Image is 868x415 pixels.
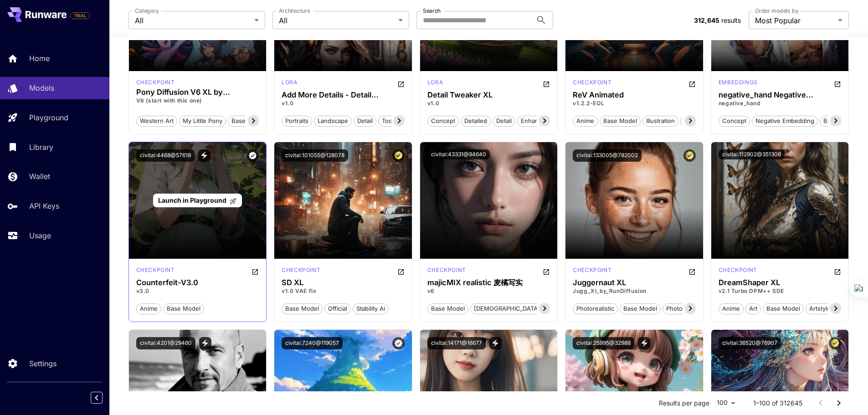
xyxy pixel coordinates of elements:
[282,99,405,108] p: v1.0
[427,302,468,314] button: base model
[282,91,405,99] div: Add More Details - Detail Enhancer / Tweaker (细节调整) LoRA
[638,337,650,349] button: View trigger words
[98,389,109,406] div: Collapse sidebar
[428,304,468,313] span: base model
[600,117,640,126] span: base model
[763,304,803,313] span: base model
[252,266,259,277] button: Open in CivitAI
[427,78,443,87] p: lora
[427,278,550,287] h3: majicMIX realistic 麦橘写实
[745,302,761,314] button: art
[282,287,405,295] p: v1.0 VAE fix
[573,278,696,287] h3: Juggernaut XL
[136,287,259,295] p: v3.0
[135,7,159,15] label: Category
[29,112,68,123] p: Playground
[135,15,251,26] span: All
[755,15,834,26] span: Most Popular
[29,200,59,211] p: API Keys
[755,7,798,15] label: Order models by
[573,78,611,89] div: SD 1.5
[378,115,397,127] button: tool
[228,115,269,127] button: base model
[137,304,161,313] span: anime
[228,117,268,126] span: base model
[829,337,841,349] button: Certified Model – Vetted for best performance and includes a commercial license.
[180,117,226,126] span: my little pony
[279,15,395,26] span: All
[461,117,490,126] span: detailed
[136,278,259,287] div: Counterfeit-V3.0
[397,78,405,89] button: Open in CivitAI
[379,117,397,126] span: tool
[573,117,597,126] span: anime
[282,78,297,89] div: SD 1.5
[573,91,696,99] h3: ReV Animated
[713,396,739,410] div: 100
[29,171,50,182] p: Wallet
[573,266,611,277] div: SDXL 1.0
[543,78,550,89] button: Open in CivitAI
[719,278,842,287] div: DreamShaper XL
[719,337,781,349] button: civitai:36520@76907
[427,337,486,349] button: civitai:14171@16677
[719,117,750,126] span: concept
[719,91,842,99] div: negative_hand Negative Embedding
[719,78,758,89] div: SD 1.5
[719,287,842,295] p: v2.1 Turbo DPM++ SDE
[137,117,177,126] span: western art
[752,115,818,127] button: negative embedding
[763,302,804,314] button: base model
[427,266,466,277] div: SD 1.5
[694,16,719,24] span: 312,645
[247,149,259,162] button: Verified working
[279,7,310,15] label: Architecture
[282,149,348,162] button: civitai:101055@128078
[282,278,405,287] h3: SD XL
[573,337,634,349] button: civitai:25995@32988
[573,287,696,295] p: Jugg_XI_by_RunDiffusion
[282,337,343,349] button: civitai:7240@119057
[719,78,758,87] p: embeddings
[397,266,405,277] button: Open in CivitAI
[600,115,641,127] button: base model
[493,115,515,127] button: detail
[719,302,744,314] button: anime
[643,117,678,126] span: illustration
[136,337,195,349] button: civitai:4201@29460
[681,117,710,126] span: cartoon
[427,78,443,89] div: SDXL 1.0
[136,78,175,87] div: Pony
[573,266,611,274] p: checkpoint
[282,78,297,87] p: lora
[29,82,54,93] p: Models
[806,304,834,313] span: artstyle
[427,266,466,274] p: checkpoint
[688,78,696,89] button: Open in CivitAI
[820,117,859,126] span: bad prompt
[489,337,502,349] button: View trigger words
[354,115,376,127] button: detail
[573,302,618,314] button: photorealistic
[688,266,696,277] button: Open in CivitAI
[427,99,550,108] p: v1.0
[573,115,598,127] button: anime
[830,394,848,412] button: Go to next page
[136,88,259,97] h3: Pony Diffusion V6 XL by PurpleSmart
[518,117,551,126] span: enhancer
[136,115,177,127] button: western art
[158,196,226,204] span: Launch in Playground
[29,142,53,153] p: Library
[461,115,491,127] button: detailed
[573,99,696,108] p: v1.2.2-EOL
[282,304,322,313] span: base model
[392,337,405,349] button: Verified working
[314,115,352,127] button: landscape
[683,149,696,162] button: Certified Model – Vetted for best performance and includes a commercial license.
[136,266,175,277] div: SD 1.5
[164,304,204,313] span: base model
